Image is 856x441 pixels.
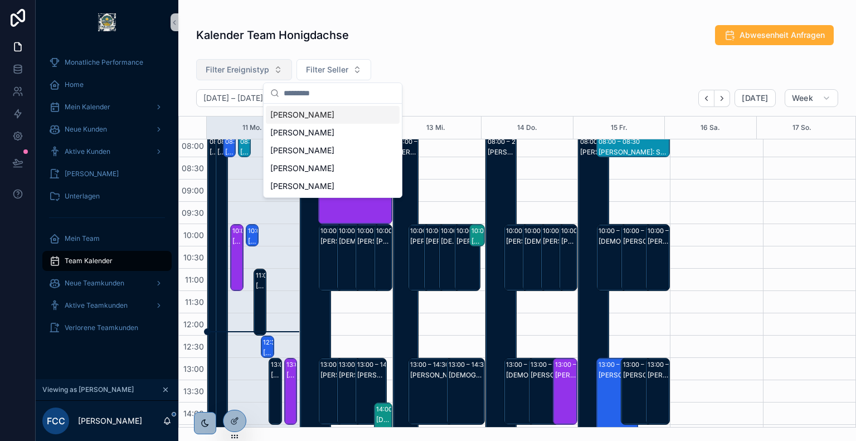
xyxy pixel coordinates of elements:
div: 10:00 – 11:30 [339,225,380,236]
div: 13:00 – 14:30 [623,359,665,370]
div: 10:00 – 11:30[PERSON_NAME]: SC1 [541,225,571,290]
div: 13:00 – 14:30[PERSON_NAME]: SC1 [269,358,281,424]
div: [PERSON_NAME]: SC1 [339,371,367,380]
div: [PERSON_NAME]: SC2 Follow Up [240,148,250,157]
div: 13:00 – 14:30[DEMOGRAPHIC_DATA][PERSON_NAME]: SC1 [504,358,545,424]
div: [PERSON_NAME]: SC1 [357,371,385,380]
div: 12:30 – 13:00[PERSON_NAME]: SC1 Follow Up [261,336,273,357]
div: [PERSON_NAME]: SC1 Follow Up [263,348,273,357]
div: 10:00 – 11:30[DEMOGRAPHIC_DATA][PERSON_NAME]: SC1 [523,225,553,290]
div: 10:00 – 11:30[PERSON_NAME]: SC1 [646,225,669,290]
div: 16 Sa. [701,117,720,139]
span: Neue Kunden [65,125,107,134]
a: Team Kalender [42,251,172,271]
div: 10:00 – 11:30 [648,225,688,236]
div: 13:00 – 14:30[PERSON_NAME]: SC1 [319,358,349,424]
div: 13:00 – 15:00 [599,359,640,370]
div: 08:00 – 08:30 [599,136,643,147]
div: 13:00 – 14:30 [271,359,313,370]
div: [PERSON_NAME]: SC1 [648,237,669,246]
div: [PERSON_NAME]: SC1 Follow Up [248,237,257,246]
div: 10:00 – 11:30 [599,225,639,236]
div: 13:00 – 14:30[DEMOGRAPHIC_DATA][PERSON_NAME]: SC1 [447,358,484,424]
div: [PERSON_NAME]: SC1 [543,237,571,246]
div: 13:00 – 14:30 [320,359,362,370]
span: 10:30 [181,253,207,262]
a: Home [42,75,172,95]
div: 11 Mo. [242,117,262,139]
a: Aktive Kunden [42,142,172,162]
div: 10:00 – 10:30[PERSON_NAME]: SC1 Follow Up [246,225,258,246]
div: 10:00 – 11:30[PERSON_NAME]: SC2 Follow Up [231,225,242,290]
div: 17 So. [792,117,811,139]
div: 08:00 – 20:00 [488,136,532,147]
div: 10:00 – 11:30 [410,225,451,236]
div: [PERSON_NAME]: SC1 [623,237,662,246]
div: 10:00 – 10:30 [248,225,290,236]
button: 15 Fr. [611,117,628,139]
div: 08:00 – 20:00 [210,136,254,147]
button: Next [714,90,730,107]
button: [DATE] [735,89,775,107]
div: 10:00 – 11:30 [376,225,417,236]
span: 13:00 [181,364,207,374]
span: Team Kalender [65,256,113,265]
img: App logo [98,13,116,31]
div: 13:00 – 14:30 [531,359,572,370]
div: [PERSON_NAME]: SC1 [648,371,669,380]
span: Viewing as [PERSON_NAME] [42,385,134,394]
div: [PERSON_NAME]: Krankheit - Übergangstag [210,148,219,157]
div: [PERSON_NAME]: SC1 [376,237,391,246]
div: [PERSON_NAME]: SC1 Follow Up [555,371,576,380]
div: [PERSON_NAME]: Urlaub [488,148,515,157]
div: 10:00 – 11:30[PERSON_NAME]: SC1 [504,225,534,290]
div: 10:00 – 11:30[PERSON_NAME]: SC1 [621,225,662,290]
span: 09:30 [179,208,207,217]
div: [DEMOGRAPHIC_DATA][PERSON_NAME]: SC1 Follow Up [471,237,484,246]
div: [PERSON_NAME]: SC1 [357,237,385,246]
div: 10:00 – 11:30[PERSON_NAME]: SC1 [408,225,434,290]
div: 13:00 – 14:30[PERSON_NAME]: SC1 [621,358,662,424]
div: 10:00 – 11:30 [426,225,466,236]
div: 13:00 – 14:30[PERSON_NAME]: SC1 [529,358,570,424]
div: Suggestions [264,104,402,197]
div: 10:00 – 11:30 [623,225,664,236]
span: Monatliche Performance [65,58,143,67]
div: 13:00 – 14:30 [357,359,399,370]
div: 10:00 – 11:30 [524,225,565,236]
div: 12:30 – 13:00 [263,337,305,348]
span: 12:00 [181,319,207,329]
div: [DEMOGRAPHIC_DATA][PERSON_NAME]: SC2 [376,415,391,424]
div: [DEMOGRAPHIC_DATA][PERSON_NAME]: SC1 [506,371,544,380]
div: 08:00 – 20:00 [580,136,624,147]
span: [PERSON_NAME] [270,127,334,138]
span: 10:00 [181,230,207,240]
div: [PERSON_NAME]: SC2 [599,371,637,380]
div: [PERSON_NAME]: SC1 Follow Up [225,148,235,157]
div: [DEMOGRAPHIC_DATA][PERSON_NAME]: SC1 [449,371,484,380]
a: Mein Team [42,229,172,249]
a: Verlorene Teamkunden [42,318,172,338]
span: [DATE] [742,93,768,103]
div: [PERSON_NAME]: Urlaub [395,148,418,157]
div: 14:00 – 16:00 [376,404,418,415]
div: 11:00 – 12:30[DEMOGRAPHIC_DATA][PERSON_NAME]: SC1 [254,269,266,335]
div: scrollable content [36,45,178,352]
div: 08:00 – 20:00 [395,136,439,147]
div: 10:00 – 11:30[PERSON_NAME]: SC1 [374,225,392,290]
div: 10:00 – 11:30[PERSON_NAME]: SC1 [560,225,577,290]
div: 10:00 – 10:30[DEMOGRAPHIC_DATA][PERSON_NAME]: SC1 Follow Up [470,225,484,246]
div: [DEMOGRAPHIC_DATA][PERSON_NAME]: SC1 [599,237,637,246]
div: 13:00 – 14:30[PERSON_NAME]: SC1 [408,358,473,424]
div: [PERSON_NAME]: SC2 Follow Up [599,148,669,157]
div: 10:00 – 11:30[DEMOGRAPHIC_DATA][PERSON_NAME]: SC1 [337,225,367,290]
a: [PERSON_NAME] [42,164,172,184]
span: 08:30 [179,163,207,173]
span: 08:00 [179,141,207,151]
div: 08:00 – 08:30 [240,136,284,147]
div: 10:00 – 11:30 [561,225,602,236]
p: [PERSON_NAME] [78,415,142,427]
h2: [DATE] – [DATE] [203,93,263,104]
div: 13:00 – 14:30[PERSON_NAME]: SC1 [356,358,386,424]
